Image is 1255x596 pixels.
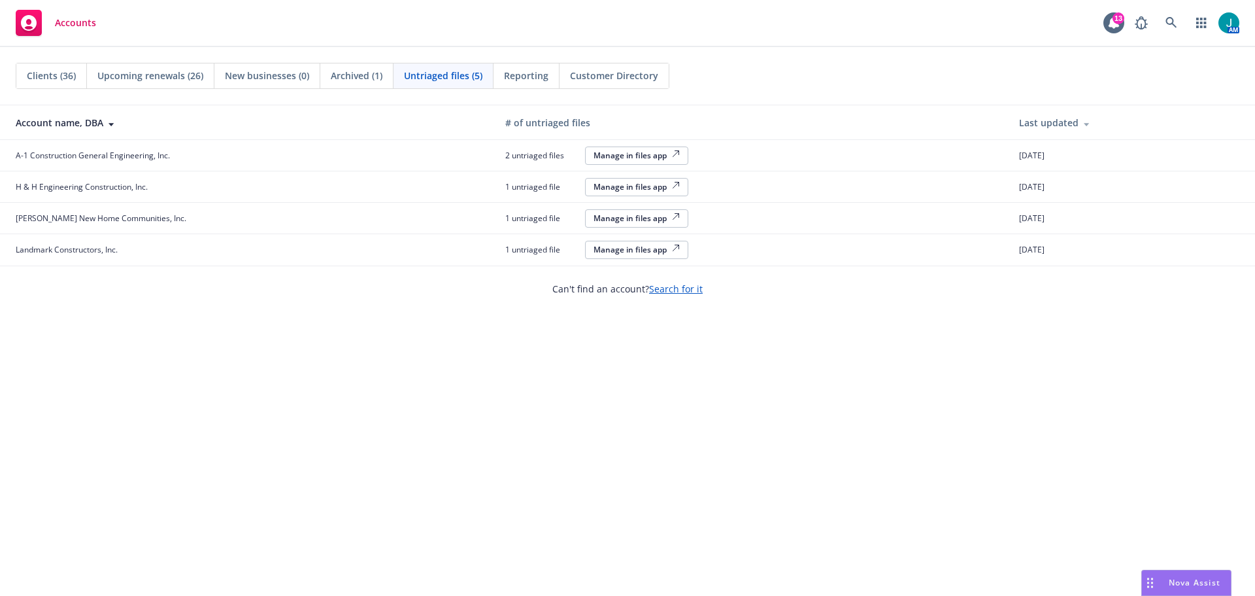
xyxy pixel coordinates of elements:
span: [DATE] [1019,150,1045,161]
span: Accounts [55,18,96,28]
div: Drag to move [1142,570,1158,595]
div: # of untriaged files [505,116,997,130]
div: Manage in files app [594,244,680,255]
div: Last updated [1019,116,1245,130]
span: [DATE] [1019,181,1045,192]
a: Accounts [10,5,101,41]
img: photo [1218,12,1239,33]
span: 1 untriaged file [505,244,577,255]
span: 1 untriaged file [505,181,577,192]
span: New businesses (0) [225,69,309,82]
span: Reporting [504,69,548,82]
a: Switch app [1188,10,1214,36]
span: Untriaged files (5) [404,69,482,82]
span: [PERSON_NAME] New Home Communities, Inc. [16,213,186,224]
span: [DATE] [1019,213,1045,224]
span: Clients (36) [27,69,76,82]
button: Manage in files app [585,209,688,228]
div: Manage in files app [594,213,680,224]
span: 2 untriaged files [505,150,577,161]
span: Upcoming renewals (26) [97,69,203,82]
span: [DATE] [1019,244,1045,255]
span: Nova Assist [1169,577,1220,588]
div: Manage in files app [594,181,680,192]
span: Archived (1) [331,69,382,82]
a: Report a Bug [1128,10,1154,36]
span: H & H Engineering Construction, Inc. [16,181,148,192]
div: 13 [1113,12,1124,24]
div: Manage in files app [594,150,680,161]
button: Manage in files app [585,241,688,259]
span: 1 untriaged file [505,213,577,224]
span: Customer Directory [570,69,658,82]
button: Manage in files app [585,178,688,196]
div: Account name, DBA [16,116,484,130]
span: Can't find an account? [552,282,703,296]
button: Manage in files app [585,147,688,165]
span: Landmark Constructors, Inc. [16,244,118,255]
span: A-1 Construction General Engineering, Inc. [16,150,170,161]
button: Nova Assist [1141,570,1231,596]
a: Search [1158,10,1184,36]
a: Search for it [649,283,703,295]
